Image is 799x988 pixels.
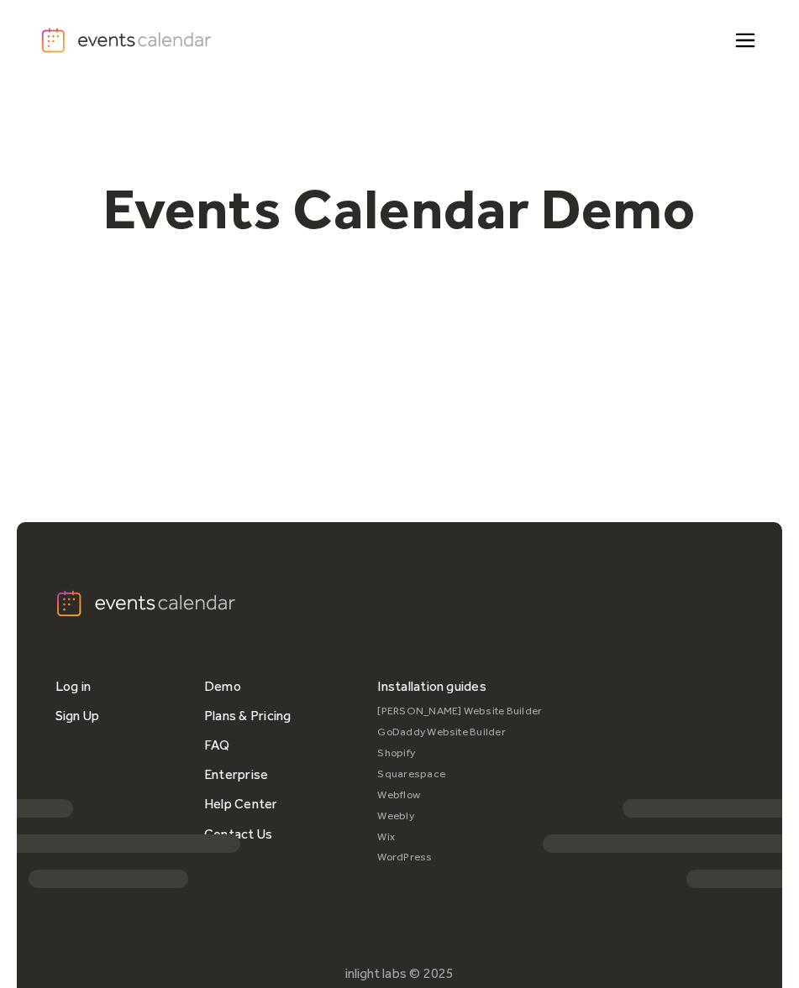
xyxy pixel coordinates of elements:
a: WordPress [377,847,542,868]
a: Help Center [204,789,278,818]
a: Squarespace [377,764,542,785]
h1: Events Calendar Demo [77,175,723,243]
a: Contact Us [204,819,272,849]
a: Weebly [377,806,542,827]
a: GoDaddy Website Builder [377,722,542,743]
a: Demo [204,672,241,701]
a: home [40,27,215,54]
div: menu [725,20,759,60]
a: Webflow [377,785,542,806]
a: [PERSON_NAME] Website Builder [377,701,542,722]
a: FAQ [204,730,230,760]
div: 2025 [423,965,454,981]
a: Wix [377,827,542,848]
a: Shopify [377,743,542,764]
div: inlight labs © [345,965,419,981]
a: Sign Up [55,701,100,730]
a: Log in [55,672,91,701]
div: Installation guides [377,672,486,701]
a: Enterprise [204,760,268,789]
a: Plans & Pricing [204,701,292,730]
